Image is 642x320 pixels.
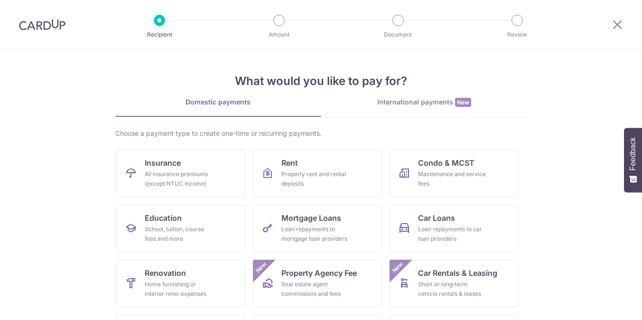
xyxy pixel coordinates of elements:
[116,205,245,252] a: EducationSchool, tuition, course fees and more
[390,260,405,275] span: New
[124,30,195,39] p: Recipient
[281,280,350,299] div: Real estate agent commissions and fees
[363,30,433,39] p: Document
[115,97,321,107] div: Domestic payments
[281,212,341,224] span: Mortgage Loans
[19,19,65,30] img: CardUp
[390,205,519,252] a: Car LoansLoan repayments to car loan providers
[418,157,475,169] span: Condo & MCST
[455,98,471,107] span: New
[253,205,382,252] a: Mortgage LoansLoan repayments to mortgage loan providers
[281,225,350,244] div: Loan repayments to mortgage loan providers
[116,260,245,307] a: RenovationHome furnishing or interior reno-expenses
[244,30,314,39] p: Amount
[418,169,486,188] div: Maintenance and service fees
[281,267,357,279] span: Property Agency Fee
[145,280,213,299] div: Home furnishing or interior reno-expenses
[321,97,527,107] div: International payments
[145,157,181,169] span: Insurance
[115,129,527,138] div: Choose a payment type to create one-time or recurring payments.
[145,212,182,224] span: Education
[145,225,213,244] div: School, tuition, course fees and more
[418,212,455,224] span: Car Loans
[281,169,350,188] div: Property rent and rental deposits
[390,260,519,307] a: Car Rentals & LeasingShort or long‑term vehicle rentals & leasesNew
[145,267,186,279] span: Renovation
[253,260,382,307] a: Property Agency FeeReal estate agent commissions and feesNew
[253,150,382,197] a: RentProperty rent and rental deposits
[116,150,245,197] a: InsuranceAll insurance premiums (except NTUC Income)
[281,157,298,169] span: Rent
[253,260,269,275] span: New
[145,169,213,188] div: All insurance premiums (except NTUC Income)
[390,150,519,197] a: Condo & MCSTMaintenance and service fees
[418,267,497,279] span: Car Rentals & Leasing
[629,137,637,170] span: Feedback
[115,73,527,90] h4: What would you like to pay for?
[418,280,486,299] div: Short or long‑term vehicle rentals & leases
[418,225,486,244] div: Loan repayments to car loan providers
[482,30,552,39] p: Review
[624,128,642,192] button: Feedback - Show survey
